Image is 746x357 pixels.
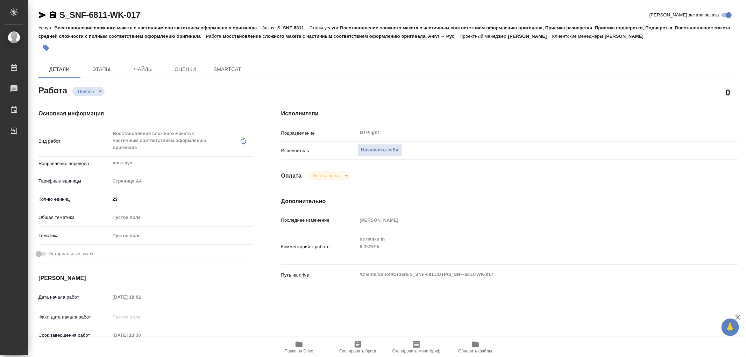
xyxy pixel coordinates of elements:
[552,34,605,39] p: Клиентские менеджеры
[38,40,54,56] button: Добавить тэг
[38,214,110,221] p: Общая тематика
[38,25,54,30] p: Услуга
[38,11,47,19] button: Скопировать ссылку для ЯМессенджера
[460,34,508,39] p: Проектный менеджер
[49,11,57,19] button: Скопировать ссылку
[54,25,262,30] p: Восстановление сложного макета с частичным соответствием оформлению оригинала
[392,349,440,354] span: Скопировать мини-бриф
[726,86,730,98] h2: 0
[357,144,402,156] button: Назначить себя
[110,230,253,242] div: Пустое поле
[110,194,253,204] input: ✎ Введи что-нибудь
[722,319,739,336] button: 🙏
[206,34,223,39] p: Работа
[38,25,730,39] p: Восстановление сложного макета с частичным соответствием оформлению оригинала, Приемка разверстки...
[38,332,110,339] p: Срок завершения работ
[38,294,110,301] p: Дата начала работ
[38,160,110,167] p: Направление перевода
[328,337,387,357] button: Скопировать бриф
[311,173,342,179] button: Не оплачена
[361,146,398,154] span: Назначить себя
[277,25,310,30] p: S_SNF-6811
[357,233,700,259] textarea: из папки in в эксель
[38,109,253,118] h4: Основная информация
[281,109,738,118] h4: Исполнители
[127,65,160,74] span: Файлы
[281,272,357,279] p: Путь на drive
[285,349,313,354] span: Папка на Drive
[387,337,446,357] button: Скопировать мини-бриф
[110,212,253,223] div: Пустое поле
[262,25,277,30] p: Заказ:
[310,25,340,30] p: Этапы услуги
[76,88,96,94] button: Подбор
[110,175,253,187] div: Страница А4
[649,12,719,19] span: [PERSON_NAME] детали заказа
[38,84,67,96] h2: Работа
[113,232,245,239] div: Пустое поле
[281,197,738,206] h4: Дополнительно
[605,34,649,39] p: [PERSON_NAME]
[211,65,244,74] span: SmartCat
[38,138,110,145] p: Вид работ
[446,337,505,357] button: Обновить файлы
[307,171,350,180] div: Подбор
[339,349,376,354] span: Скопировать бриф
[113,214,245,221] div: Пустое поле
[281,147,357,154] p: Исполнитель
[724,320,736,335] span: 🙏
[357,269,700,280] textarea: /Clients/Sanofi/Orders/S_SNF-6811/DTP/S_SNF-6811-WK-017
[110,292,171,302] input: Пустое поле
[43,65,76,74] span: Детали
[59,10,140,20] a: S_SNF-6811-WK-017
[281,130,357,137] p: Подразделение
[72,87,105,96] div: Подбор
[85,65,118,74] span: Этапы
[169,65,202,74] span: Оценки
[357,215,700,225] input: Пустое поле
[458,349,492,354] span: Обновить файлы
[110,330,171,340] input: Пустое поле
[38,274,253,283] h4: [PERSON_NAME]
[38,178,110,185] p: Тарифные единицы
[38,232,110,239] p: Тематика
[49,250,93,257] span: Нотариальный заказ
[281,243,357,250] p: Комментарий к работе
[110,312,171,322] input: Пустое поле
[281,172,302,180] h4: Оплата
[38,314,110,321] p: Факт. дата начала работ
[281,217,357,224] p: Последнее изменение
[270,337,328,357] button: Папка на Drive
[223,34,460,39] p: Восстановление сложного макета с частичным соответствием оформлению оригинала, Англ → Рус
[38,196,110,203] p: Кол-во единиц
[508,34,552,39] p: [PERSON_NAME]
